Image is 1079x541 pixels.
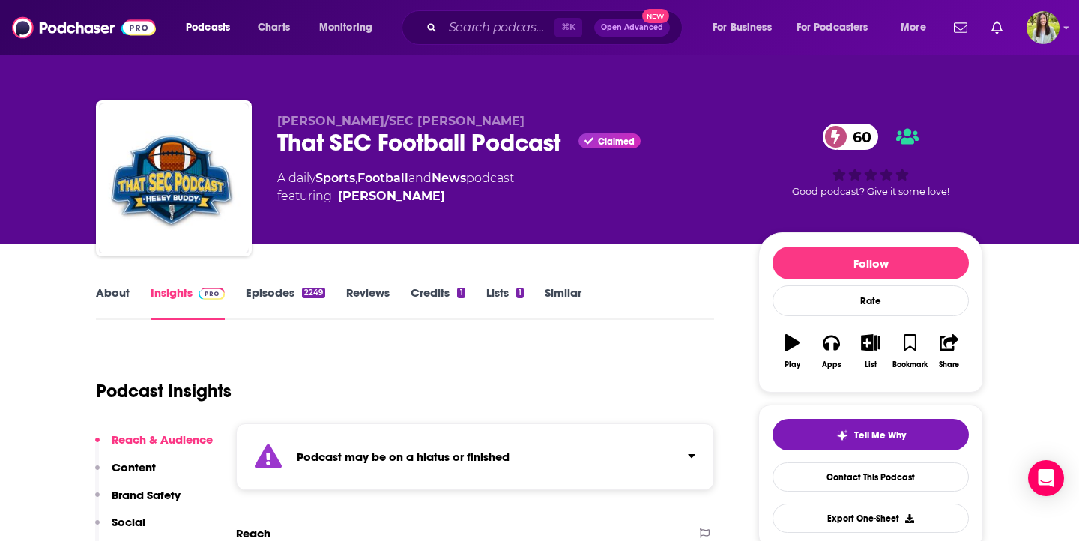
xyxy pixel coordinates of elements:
[758,114,983,207] div: 60Good podcast? Give it some love!
[346,285,390,320] a: Reviews
[186,17,230,38] span: Podcasts
[901,17,926,38] span: More
[516,288,524,298] div: 1
[797,17,868,38] span: For Podcasters
[773,419,969,450] button: tell me why sparkleTell Me Why
[151,285,225,320] a: InsightsPodchaser Pro
[865,360,877,369] div: List
[1027,11,1060,44] img: User Profile
[416,10,697,45] div: Search podcasts, credits, & more...
[1028,460,1064,496] div: Open Intercom Messenger
[1027,11,1060,44] button: Show profile menu
[96,380,232,402] h1: Podcast Insights
[811,324,850,378] button: Apps
[823,124,879,150] a: 60
[1027,11,1060,44] span: Logged in as meaghanyoungblood
[486,285,524,320] a: Lists1
[601,24,663,31] span: Open Advanced
[277,114,525,128] span: [PERSON_NAME]/SEC [PERSON_NAME]
[355,171,357,185] span: ,
[985,15,1009,40] a: Show notifications dropdown
[12,13,156,42] img: Podchaser - Follow, Share and Rate Podcasts
[594,19,670,37] button: Open AdvancedNew
[96,285,130,320] a: About
[246,285,325,320] a: Episodes2249
[297,450,510,464] strong: Podcast may be on a hiatus or finished
[432,171,466,185] a: News
[773,247,969,279] button: Follow
[277,169,514,205] div: A daily podcast
[851,324,890,378] button: List
[773,462,969,492] a: Contact This Podcast
[773,285,969,316] div: Rate
[822,360,841,369] div: Apps
[785,360,800,369] div: Play
[598,138,635,145] span: Claimed
[545,285,581,320] a: Similar
[236,526,270,540] h2: Reach
[95,460,156,488] button: Content
[792,186,949,197] span: Good podcast? Give it some love!
[302,288,325,298] div: 2249
[939,360,959,369] div: Share
[773,504,969,533] button: Export One-Sheet
[443,16,554,40] input: Search podcasts, credits, & more...
[930,324,969,378] button: Share
[112,515,145,529] p: Social
[112,460,156,474] p: Content
[236,423,714,490] section: Click to expand status details
[175,16,250,40] button: open menu
[112,488,181,502] p: Brand Safety
[787,16,890,40] button: open menu
[948,15,973,40] a: Show notifications dropdown
[838,124,879,150] span: 60
[713,17,772,38] span: For Business
[408,171,432,185] span: and
[411,285,465,320] a: Credits1
[642,9,669,23] span: New
[890,16,945,40] button: open menu
[258,17,290,38] span: Charts
[338,187,445,205] a: Michael Bratton
[854,429,906,441] span: Tell Me Why
[95,488,181,516] button: Brand Safety
[99,103,249,253] img: That SEC Football Podcast
[836,429,848,441] img: tell me why sparkle
[357,171,408,185] a: Football
[457,288,465,298] div: 1
[890,324,929,378] button: Bookmark
[248,16,299,40] a: Charts
[702,16,791,40] button: open menu
[319,17,372,38] span: Monitoring
[892,360,928,369] div: Bookmark
[95,432,213,460] button: Reach & Audience
[277,187,514,205] span: featuring
[112,432,213,447] p: Reach & Audience
[199,288,225,300] img: Podchaser Pro
[309,16,392,40] button: open menu
[554,18,582,37] span: ⌘ K
[773,324,811,378] button: Play
[315,171,355,185] a: Sports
